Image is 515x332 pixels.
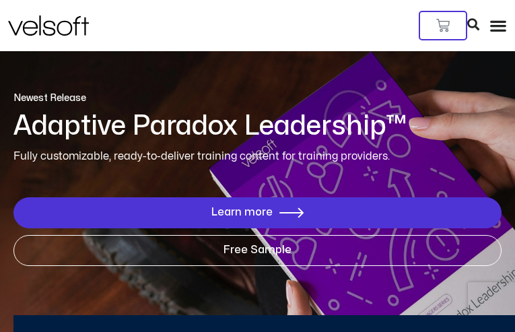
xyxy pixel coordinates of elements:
[211,207,273,219] span: Learn more
[489,17,507,34] div: Menu Toggle
[8,15,89,36] img: Velsoft Training Materials
[13,197,502,228] a: Learn more
[13,112,502,141] h1: Adaptive Paradox Leadership™
[13,148,502,165] p: Fully customizable, ready-to-deliver training content for training providers.
[13,92,502,105] p: Newest Release
[13,235,502,266] a: Free Sample
[224,244,291,257] span: Free Sample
